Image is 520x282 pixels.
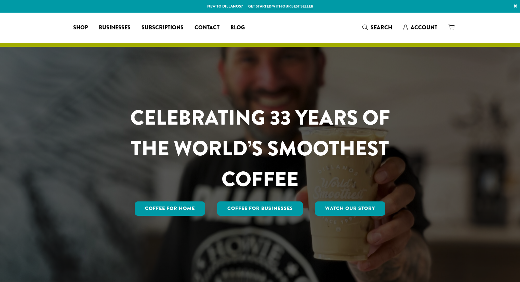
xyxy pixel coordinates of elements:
h1: CELEBRATING 33 YEARS OF THE WORLD’S SMOOTHEST COFFEE [110,102,410,195]
span: Blog [230,24,245,32]
span: Contact [195,24,219,32]
a: Search [357,22,398,33]
span: Search [371,24,392,31]
span: Businesses [99,24,131,32]
span: Shop [73,24,88,32]
a: Shop [68,22,93,33]
span: Subscriptions [142,24,184,32]
a: Coffee for Home [135,201,205,216]
span: Account [411,24,437,31]
a: Coffee For Businesses [217,201,303,216]
a: Watch Our Story [315,201,385,216]
a: Get started with our best seller [248,3,313,9]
